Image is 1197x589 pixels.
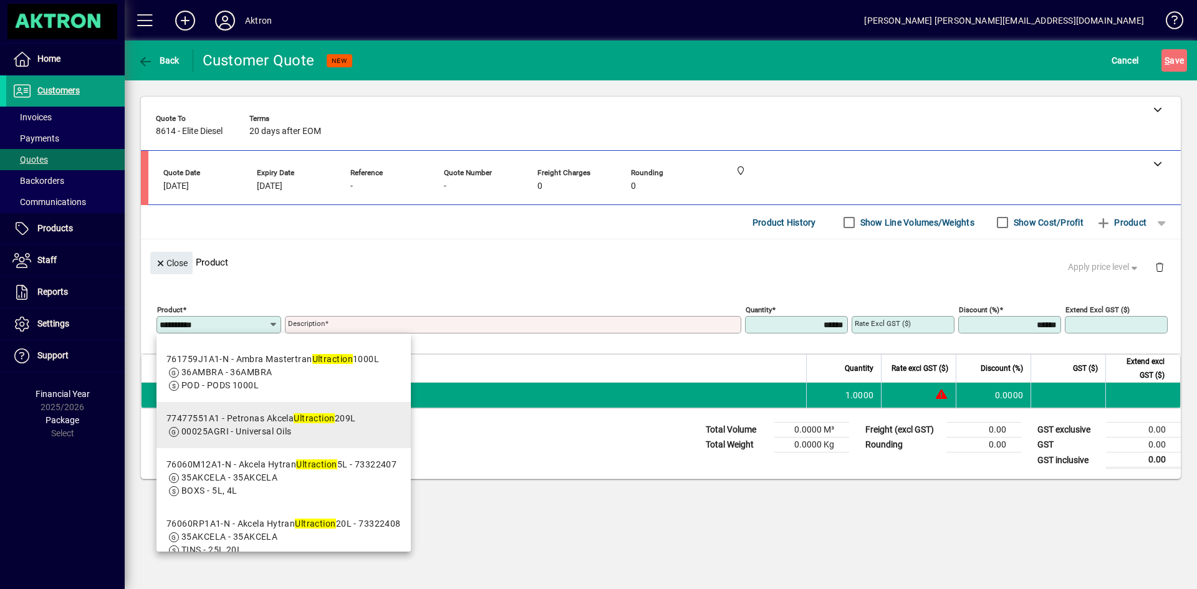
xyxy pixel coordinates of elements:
[37,318,69,328] span: Settings
[858,216,974,229] label: Show Line Volumes/Weights
[6,191,125,213] a: Communications
[156,343,411,402] mat-option: 761759J1A1-N - Ambra Mastertran Ultraction 1000L
[181,545,242,555] span: TINS - 25L 20L
[6,245,125,276] a: Staff
[752,213,816,232] span: Product History
[6,309,125,340] a: Settings
[444,181,446,191] span: -
[36,389,90,399] span: Financial Year
[295,519,335,529] em: Ultraction
[141,239,1181,285] div: Product
[6,128,125,149] a: Payments
[1106,453,1181,468] td: 0.00
[6,44,125,75] a: Home
[12,176,64,186] span: Backorders
[163,181,189,191] span: [DATE]
[864,11,1144,31] div: [PERSON_NAME] [PERSON_NAME][EMAIL_ADDRESS][DOMAIN_NAME]
[37,287,68,297] span: Reports
[312,354,353,364] em: Ultraction
[166,353,379,366] div: 761759J1A1-N - Ambra Mastertran 1000L
[1031,438,1106,453] td: GST
[294,413,334,423] em: Ultraction
[181,426,291,436] span: 00025AGRI - Universal Oils
[155,253,188,274] span: Close
[946,423,1021,438] td: 0.00
[166,517,401,530] div: 76060RP1A1-N - Akcela Hytran 20L - 73322408
[1161,49,1187,72] button: Save
[6,213,125,244] a: Products
[166,458,397,471] div: 76060M12A1-N - Akcela Hytran 5L - 73322407
[37,54,60,64] span: Home
[156,402,411,448] mat-option: 77477551A1 - Petronas Akcela Ultraction 209L
[181,367,272,377] span: 36AMBRA - 36AMBRA
[150,252,193,274] button: Close
[37,223,73,233] span: Products
[245,11,272,31] div: Aktron
[1113,355,1165,382] span: Extend excl GST ($)
[1031,453,1106,468] td: GST inclusive
[296,459,337,469] em: Ultraction
[156,507,411,567] mat-option: 76060RP1A1-N - Akcela Hytran Ultraction 20L - 73322408
[1068,261,1140,274] span: Apply price level
[699,438,774,453] td: Total Weight
[46,415,79,425] span: Package
[37,85,80,95] span: Customers
[1108,49,1142,72] button: Cancel
[1156,2,1181,43] a: Knowledge Base
[1106,423,1181,438] td: 0.00
[892,362,948,375] span: Rate excl GST ($)
[1011,216,1084,229] label: Show Cost/Profit
[748,211,821,234] button: Product History
[1073,362,1098,375] span: GST ($)
[166,412,355,425] div: 77477551A1 - Petronas Akcela 209L
[845,362,873,375] span: Quantity
[181,472,277,482] span: 35AKCELA - 35AKCELA
[631,181,636,191] span: 0
[257,181,282,191] span: [DATE]
[6,149,125,170] a: Quotes
[859,438,946,453] td: Rounding
[6,170,125,191] a: Backorders
[699,423,774,438] td: Total Volume
[138,55,180,65] span: Back
[332,57,347,65] span: NEW
[1165,55,1170,65] span: S
[157,305,183,314] mat-label: Product
[125,49,193,72] app-page-header-button: Back
[12,155,48,165] span: Quotes
[203,50,315,70] div: Customer Quote
[956,383,1031,408] td: 0.0000
[1106,438,1181,453] td: 0.00
[181,486,238,496] span: BOXS - 5L, 4L
[350,181,353,191] span: -
[1065,305,1130,314] mat-label: Extend excl GST ($)
[165,9,205,32] button: Add
[135,49,183,72] button: Back
[6,107,125,128] a: Invoices
[147,257,196,268] app-page-header-button: Close
[12,197,86,207] span: Communications
[746,305,772,314] mat-label: Quantity
[181,380,259,390] span: POD - PODS 1000L
[845,389,874,401] span: 1.0000
[12,112,52,122] span: Invoices
[959,305,999,314] mat-label: Discount (%)
[1165,50,1184,70] span: ave
[1112,50,1139,70] span: Cancel
[6,277,125,308] a: Reports
[774,423,849,438] td: 0.0000 M³
[981,362,1023,375] span: Discount (%)
[288,319,325,328] mat-label: Description
[1145,261,1175,272] app-page-header-button: Delete
[1145,252,1175,282] button: Delete
[855,319,911,328] mat-label: Rate excl GST ($)
[156,448,411,507] mat-option: 76060M12A1-N - Akcela Hytran Ultraction 5L - 73322407
[774,438,849,453] td: 0.0000 Kg
[946,438,1021,453] td: 0.00
[1063,256,1145,279] button: Apply price level
[181,532,277,542] span: 35AKCELA - 35AKCELA
[1031,423,1106,438] td: GST exclusive
[205,9,245,32] button: Profile
[37,255,57,265] span: Staff
[537,181,542,191] span: 0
